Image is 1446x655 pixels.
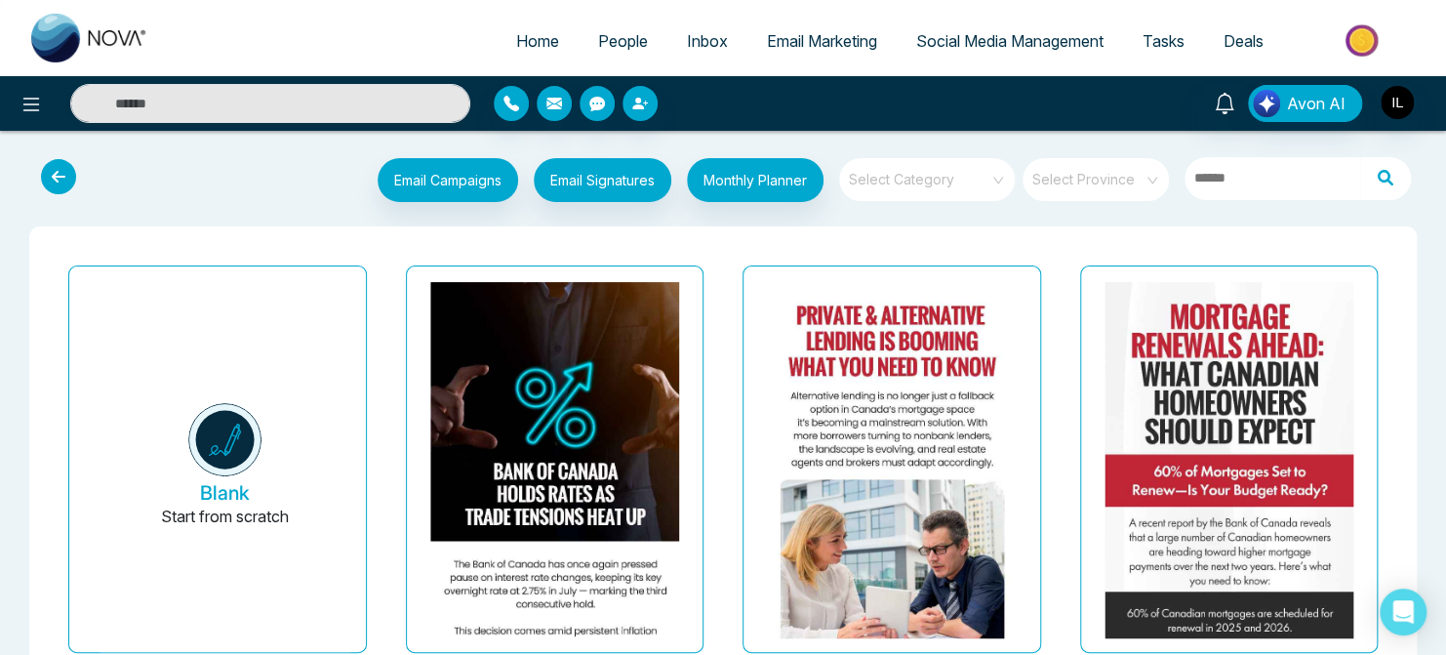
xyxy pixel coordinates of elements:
button: Avon AI [1248,85,1362,122]
h5: Blank [200,481,250,505]
p: Start from scratch [161,505,289,552]
a: Home [497,22,579,60]
span: Home [516,31,559,51]
img: novacrm [188,403,261,476]
span: People [598,31,648,51]
a: Email Signatures [518,158,671,207]
span: Tasks [1143,31,1185,51]
button: Email Campaigns [378,158,518,202]
span: Deals [1224,31,1264,51]
span: Avon AI [1287,92,1346,115]
a: People [579,22,667,60]
img: Market-place.gif [1293,19,1434,62]
a: Tasks [1123,22,1204,60]
a: Social Media Management [897,22,1123,60]
a: Inbox [667,22,747,60]
div: Open Intercom Messenger [1380,589,1426,635]
img: Lead Flow [1253,90,1280,117]
img: User Avatar [1381,86,1414,119]
img: Nova CRM Logo [31,14,148,62]
span: Inbox [687,31,728,51]
a: Email Marketing [747,22,897,60]
span: Email Marketing [767,31,877,51]
button: BlankStart from scratch [100,282,350,652]
span: Social Media Management [916,31,1104,51]
button: Email Signatures [534,158,671,202]
button: Monthly Planner [687,158,823,202]
a: Monthly Planner [671,158,823,207]
a: Email Campaigns [362,169,518,188]
a: Deals [1204,22,1283,60]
